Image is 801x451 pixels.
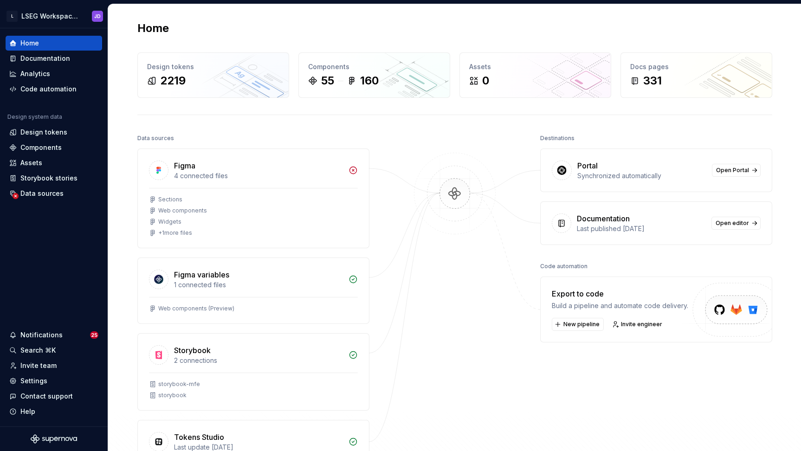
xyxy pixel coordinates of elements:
div: Sections [158,196,182,203]
div: + 1 more files [158,229,192,237]
div: Settings [20,376,47,386]
div: Components [20,143,62,152]
div: Storybook stories [20,174,78,183]
div: Data sources [20,189,64,198]
div: Storybook [174,345,211,356]
a: Invite team [6,358,102,373]
a: Open Portal [712,164,761,177]
div: Contact support [20,392,73,401]
div: Widgets [158,218,181,225]
div: 4 connected files [174,171,343,180]
div: Last published [DATE] [577,224,706,233]
div: 160 [360,73,379,88]
div: Design tokens [147,62,279,71]
a: Invite engineer [609,318,666,331]
div: Code automation [540,260,588,273]
div: Components [308,62,440,71]
div: storybook-mfe [158,380,200,388]
svg: Supernova Logo [31,434,77,444]
a: Figma variables1 connected filesWeb components (Preview) [137,258,369,324]
div: Web components (Preview) [158,305,234,312]
a: Components [6,140,102,155]
div: Invite team [20,361,57,370]
div: Documentation [577,213,630,224]
span: 25 [90,331,98,339]
a: Analytics [6,66,102,81]
div: Destinations [540,132,575,145]
div: Design system data [7,113,62,121]
div: Build a pipeline and automate code delivery. [552,301,688,310]
button: Search ⌘K [6,343,102,358]
button: Help [6,404,102,419]
button: Contact support [6,389,102,404]
div: Home [20,39,39,48]
div: Portal [577,160,598,171]
a: Settings [6,374,102,388]
h2: Home [137,21,169,36]
span: Open Portal [716,167,749,174]
div: Documentation [20,54,70,63]
div: Docs pages [630,62,762,71]
div: LSEG Workspace Design System [21,12,81,21]
div: Assets [469,62,601,71]
div: Notifications [20,330,63,340]
div: Figma variables [174,269,229,280]
span: Invite engineer [621,321,662,328]
div: Design tokens [20,128,67,137]
div: storybook [158,392,187,399]
div: Assets [20,158,42,168]
div: Analytics [20,69,50,78]
div: Code automation [20,84,77,94]
button: Notifications25 [6,328,102,342]
div: 0 [482,73,489,88]
button: LLSEG Workspace Design SystemJD [2,6,106,26]
div: Tokens Studio [174,432,224,443]
a: Documentation [6,51,102,66]
div: 1 connected files [174,280,343,290]
div: 55 [321,73,334,88]
div: Web components [158,207,207,214]
span: Open editor [716,219,749,227]
div: 331 [643,73,662,88]
span: New pipeline [563,321,600,328]
div: JD [94,13,101,20]
a: Home [6,36,102,51]
a: Design tokens2219 [137,52,289,98]
button: New pipeline [552,318,604,331]
div: 2 connections [174,356,343,365]
div: L [6,11,18,22]
a: Storybook stories [6,171,102,186]
a: Assets0 [459,52,611,98]
div: Search ⌘K [20,346,56,355]
a: Docs pages331 [620,52,772,98]
a: Open editor [711,217,761,230]
div: Export to code [552,288,688,299]
a: Design tokens [6,125,102,140]
div: 2219 [160,73,186,88]
a: Components55160 [298,52,450,98]
a: Storybook2 connectionsstorybook-mfestorybook [137,333,369,411]
div: Help [20,407,35,416]
a: Assets [6,155,102,170]
div: Data sources [137,132,174,145]
a: Figma4 connected filesSectionsWeb componentsWidgets+1more files [137,148,369,248]
div: Figma [174,160,195,171]
a: Data sources [6,186,102,201]
div: Synchronized automatically [577,171,706,180]
a: Code automation [6,82,102,97]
